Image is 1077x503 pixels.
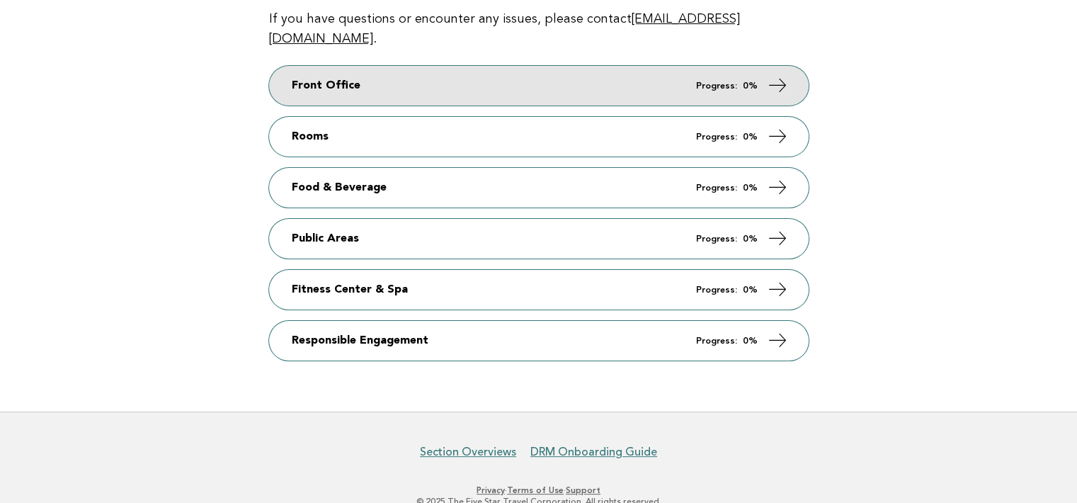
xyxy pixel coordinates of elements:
em: Progress: [696,234,737,244]
strong: 0% [743,81,758,91]
a: Front Office Progress: 0% [269,66,809,106]
a: Responsible Engagement Progress: 0% [269,321,809,361]
a: DRM Onboarding Guide [530,445,657,459]
em: Progress: [696,132,737,142]
em: Progress: [696,286,737,295]
p: · · [106,485,972,496]
a: Section Overviews [420,445,516,459]
em: Progress: [696,81,737,91]
strong: 0% [743,234,758,244]
a: Fitness Center & Spa Progress: 0% [269,270,809,310]
strong: 0% [743,286,758,295]
strong: 0% [743,132,758,142]
a: Public Areas Progress: 0% [269,219,809,259]
strong: 0% [743,183,758,193]
em: Progress: [696,337,737,346]
a: Terms of Use [507,485,564,495]
a: Support [566,485,600,495]
a: Rooms Progress: 0% [269,117,809,157]
a: Food & Beverage Progress: 0% [269,168,809,208]
a: Privacy [477,485,505,495]
strong: 0% [743,337,758,346]
em: Progress: [696,183,737,193]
